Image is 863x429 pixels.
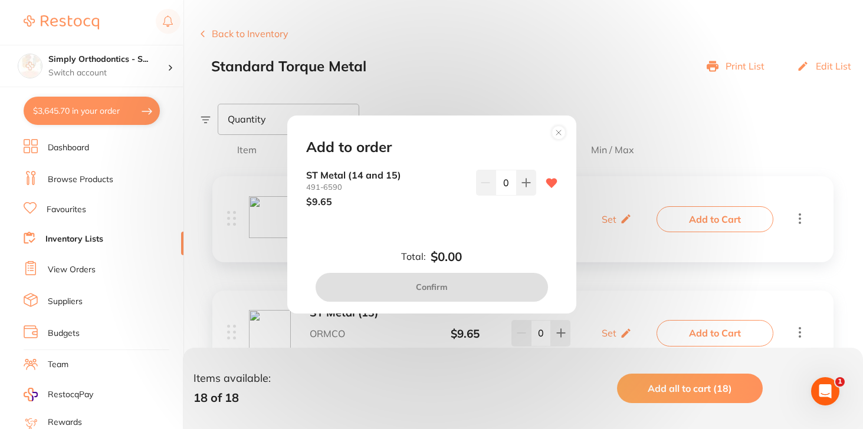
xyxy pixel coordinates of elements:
iframe: Intercom live chat [811,377,839,405]
p: $9.65 [306,196,467,207]
label: Total: [401,251,426,262]
b: $0.00 [431,250,462,264]
h2: Add to order [306,139,392,156]
span: 1 [835,377,845,387]
small: 491-6590 [306,183,467,192]
button: Confirm [316,273,548,301]
b: ST Metal (14 and 15) [306,170,467,180]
